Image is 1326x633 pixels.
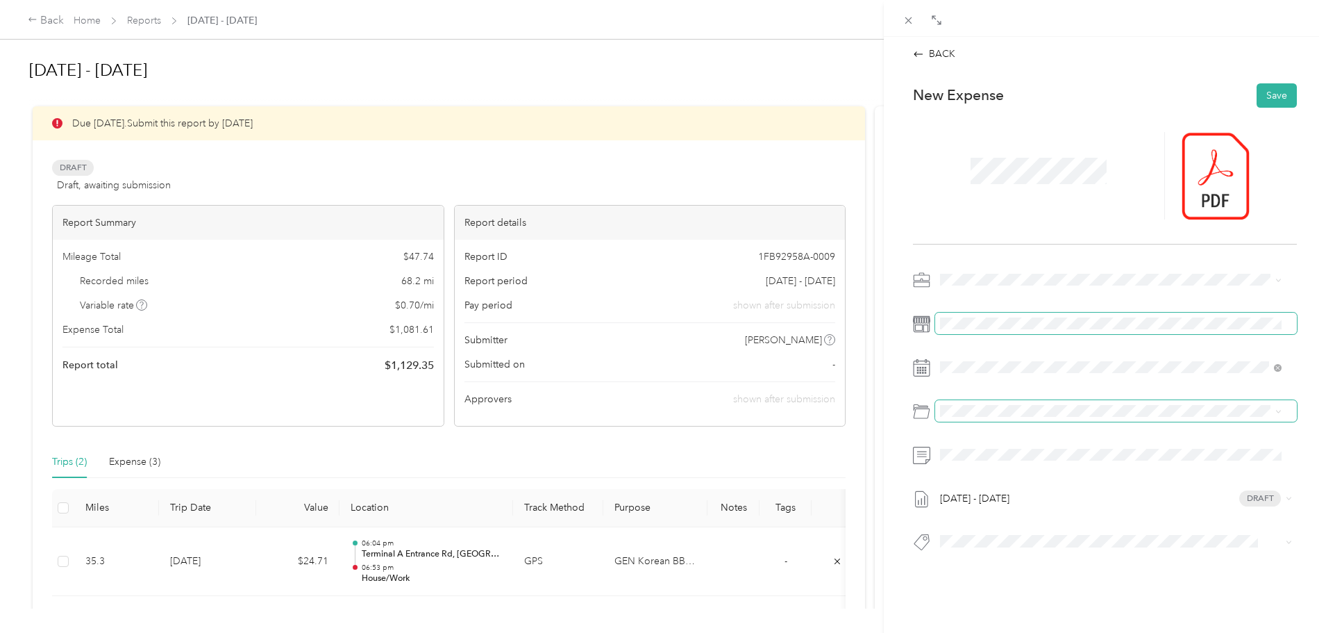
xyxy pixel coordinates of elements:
iframe: Everlance-gr Chat Button Frame [1248,555,1326,633]
p: New Expense [913,85,1004,105]
button: Save [1257,83,1297,108]
div: BACK [913,47,955,61]
span: Draft [1239,491,1281,507]
span: [DATE] - [DATE] [940,494,1009,504]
